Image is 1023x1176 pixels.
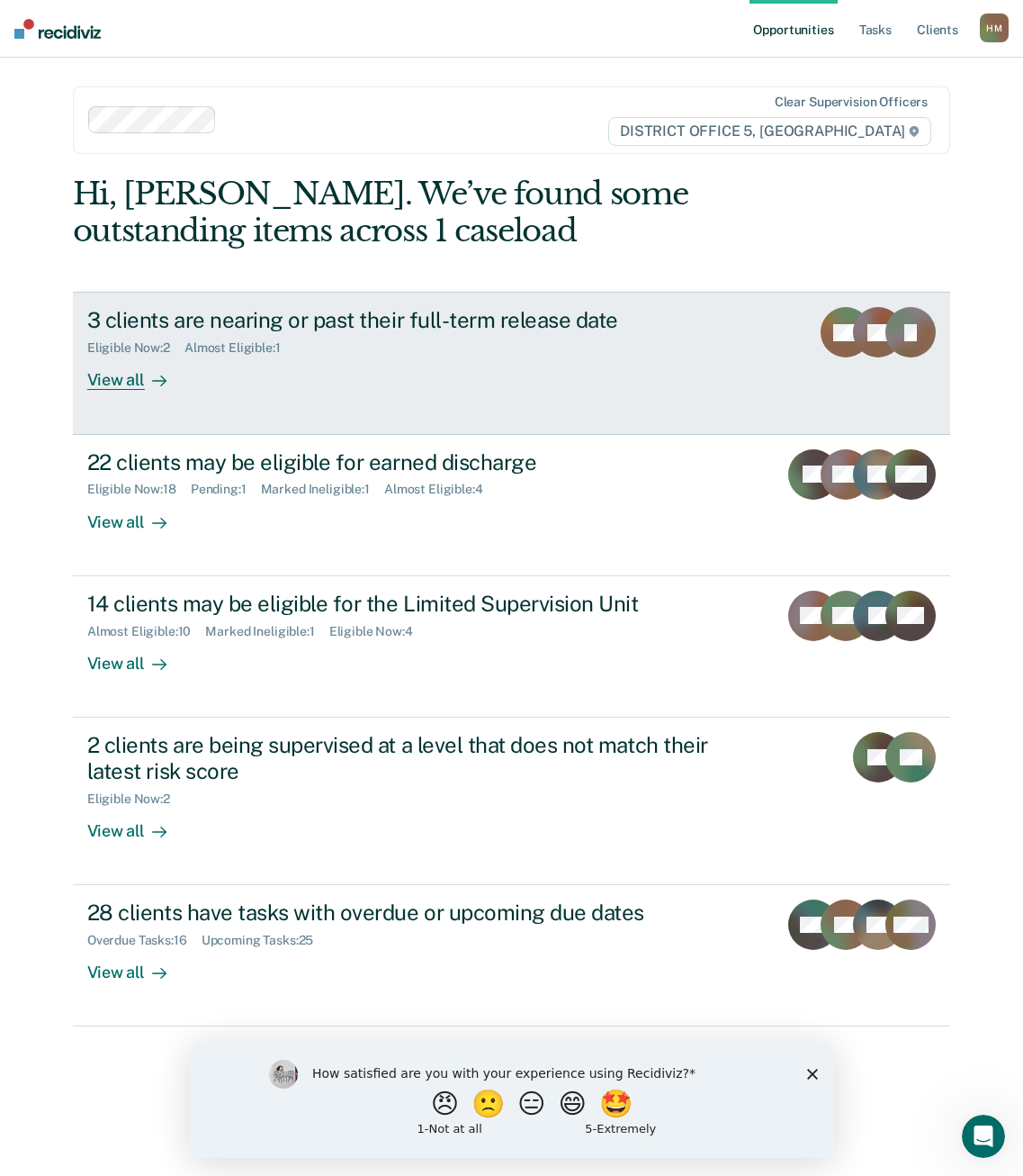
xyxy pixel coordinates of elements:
[191,482,261,497] div: Pending : 1
[202,933,328,948] div: Upcoming Tasks : 25
[980,14,1009,42] button: HM
[87,900,719,926] div: 28 clients have tasks with overdue or upcoming due dates
[205,624,328,639] div: Marked Ineligible : 1
[184,340,295,356] div: Almost Eligible : 1
[87,624,206,639] div: Almost Eligible : 10
[87,732,719,784] div: 2 clients are being supervised at a level that does not match their latest risk score
[87,482,191,497] div: Eligible Now : 18
[73,435,950,576] a: 22 clients may be eligible for earned dischargeEligible Now:18Pending:1Marked Ineligible:1Almost ...
[73,292,950,434] a: 3 clients are nearing or past their full-term release dateEligible Now:2Almost Eligible:1View all
[87,497,188,532] div: View all
[329,624,427,639] div: Eligible Now : 4
[775,95,928,110] div: Clear supervision officers
[962,1115,1005,1158] iframe: Intercom live chat
[87,356,188,391] div: View all
[608,117,931,146] span: DISTRICT OFFICE 5, [GEOGRAPHIC_DATA]
[980,14,1009,42] div: H M
[14,19,101,39] img: Recidiviz
[87,933,202,948] div: Overdue Tasks : 16
[87,792,184,807] div: Eligible Now : 2
[87,307,719,333] div: 3 clients are nearing or past their full-term release date
[87,806,188,841] div: View all
[87,948,188,983] div: View all
[190,1042,834,1158] iframe: Survey by Kim from Recidiviz
[261,482,384,497] div: Marked Ineligible : 1
[87,638,188,674] div: View all
[87,449,719,475] div: 22 clients may be eligible for earned discharge
[73,718,950,885] a: 2 clients are being supervised at a level that does not match their latest risk scoreEligible Now...
[87,591,719,617] div: 14 clients may be eligible for the Limited Supervision Unit
[73,576,950,718] a: 14 clients may be eligible for the Limited Supervision UnitAlmost Eligible:10Marked Ineligible:1E...
[384,482,498,497] div: Almost Eligible : 4
[73,885,950,1027] a: 28 clients have tasks with overdue or upcoming due datesOverdue Tasks:16Upcoming Tasks:25View all
[73,176,775,249] div: Hi, [PERSON_NAME]. We’ve found some outstanding items across 1 caseload
[87,340,184,356] div: Eligible Now : 2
